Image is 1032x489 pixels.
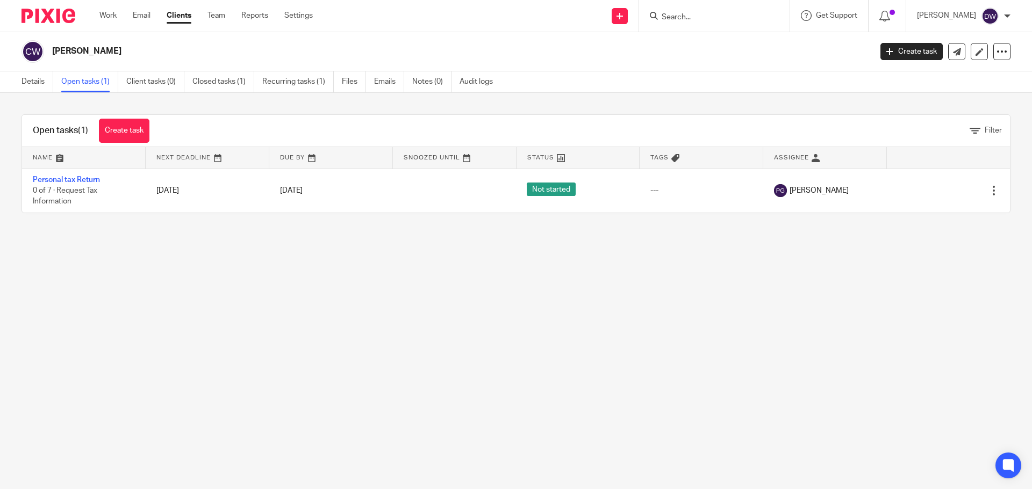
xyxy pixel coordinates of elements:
[342,71,366,92] a: Files
[99,119,149,143] a: Create task
[404,155,460,160] span: Snoozed Until
[985,127,1002,134] span: Filter
[21,40,44,63] img: svg%3E
[52,46,702,57] h2: [PERSON_NAME]
[99,10,117,21] a: Work
[33,125,88,136] h1: Open tasks
[280,187,303,194] span: [DATE]
[33,187,97,206] span: 0 of 7 · Request Tax Information
[126,71,184,92] a: Client tasks (0)
[21,71,53,92] a: Details
[146,169,269,213] td: [DATE]
[374,71,404,92] a: Emails
[527,155,554,160] span: Status
[262,71,334,92] a: Recurring tasks (1)
[981,8,999,25] img: svg%3E
[661,13,757,23] input: Search
[207,10,225,21] a: Team
[241,10,268,21] a: Reports
[33,176,100,184] a: Personal tax Return
[412,71,451,92] a: Notes (0)
[61,71,118,92] a: Open tasks (1)
[790,185,849,196] span: [PERSON_NAME]
[78,126,88,135] span: (1)
[167,10,191,21] a: Clients
[917,10,976,21] p: [PERSON_NAME]
[284,10,313,21] a: Settings
[460,71,501,92] a: Audit logs
[527,183,576,196] span: Not started
[816,12,857,19] span: Get Support
[880,43,943,60] a: Create task
[650,185,752,196] div: ---
[21,9,75,23] img: Pixie
[133,10,150,21] a: Email
[774,184,787,197] img: svg%3E
[650,155,669,160] span: Tags
[192,71,254,92] a: Closed tasks (1)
